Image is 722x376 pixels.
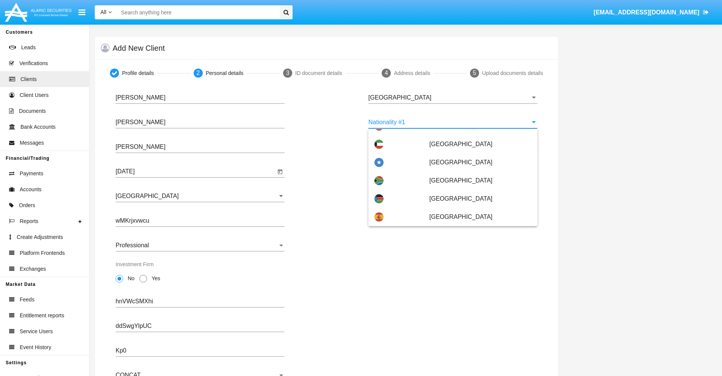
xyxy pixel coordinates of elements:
[196,70,200,76] span: 2
[429,208,531,226] span: [GEOGRAPHIC_DATA]
[20,249,65,257] span: Platform Frontends
[123,275,136,282] span: No
[147,275,162,282] span: Yes
[20,343,51,351] span: Event History
[20,312,64,320] span: Entitlement reports
[429,190,531,208] span: [GEOGRAPHIC_DATA]
[385,70,388,76] span: 4
[20,265,46,273] span: Exchanges
[116,242,149,248] span: Professional
[20,75,37,83] span: Clients
[117,5,277,19] input: Search
[17,233,63,241] span: Create Adjustments
[113,45,165,51] h5: Add New Client
[590,2,713,23] a: [EMAIL_ADDRESS][DOMAIN_NAME]
[19,59,48,67] span: Verifications
[429,172,531,190] span: [GEOGRAPHIC_DATA]
[206,69,244,77] div: Personal details
[20,170,43,178] span: Payments
[100,9,106,15] span: All
[429,135,531,153] span: [GEOGRAPHIC_DATA]
[116,261,153,268] label: Investment Firm
[594,9,699,16] span: [EMAIL_ADDRESS][DOMAIN_NAME]
[20,139,44,147] span: Messages
[21,44,36,51] span: Leads
[295,69,342,77] div: ID document details
[95,8,117,16] a: All
[20,186,42,193] span: Accounts
[20,91,49,99] span: Client Users
[20,328,53,335] span: Service Users
[473,70,476,76] span: 5
[286,70,290,76] span: 3
[20,123,56,131] span: Bank Accounts
[4,1,73,23] img: Logo image
[20,296,34,304] span: Feeds
[429,153,531,172] span: [GEOGRAPHIC_DATA]
[19,201,35,209] span: Orders
[20,217,38,225] span: Reports
[276,167,285,176] button: Open calendar
[19,107,46,115] span: Documents
[482,69,543,77] div: Upload documents details
[394,69,430,77] div: Address details
[122,69,154,77] div: Profile details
